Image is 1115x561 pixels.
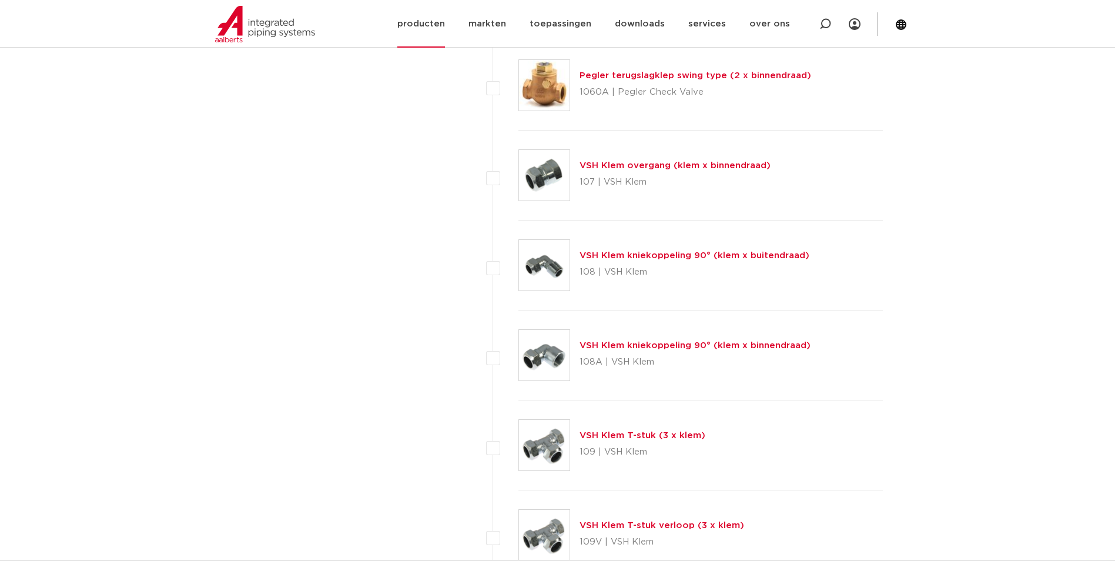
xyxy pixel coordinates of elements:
p: 107 | VSH Klem [580,173,771,192]
a: VSH Klem overgang (klem x binnendraad) [580,161,771,170]
a: VSH Klem T-stuk verloop (3 x klem) [580,521,744,530]
img: Thumbnail for VSH Klem T-stuk (3 x klem) [519,420,570,470]
img: Thumbnail for VSH Klem overgang (klem x binnendraad) [519,150,570,201]
img: Thumbnail for Pegler terugslagklep swing type (2 x binnendraad) [519,60,570,111]
a: Pegler terugslagklep swing type (2 x binnendraad) [580,71,811,80]
a: VSH Klem kniekoppeling 90° (klem x binnendraad) [580,341,811,350]
p: 108A | VSH Klem [580,353,811,372]
p: 109 | VSH Klem [580,443,705,462]
img: Thumbnail for VSH Klem kniekoppeling 90° (klem x binnendraad) [519,330,570,380]
img: Thumbnail for VSH Klem T-stuk verloop (3 x klem) [519,510,570,560]
a: VSH Klem kniekoppeling 90° (klem x buitendraad) [580,251,809,260]
img: Thumbnail for VSH Klem kniekoppeling 90° (klem x buitendraad) [519,240,570,290]
p: 1060A | Pegler Check Valve [580,83,811,102]
p: 109V | VSH Klem [580,533,744,552]
p: 108 | VSH Klem [580,263,809,282]
a: VSH Klem T-stuk (3 x klem) [580,431,705,440]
